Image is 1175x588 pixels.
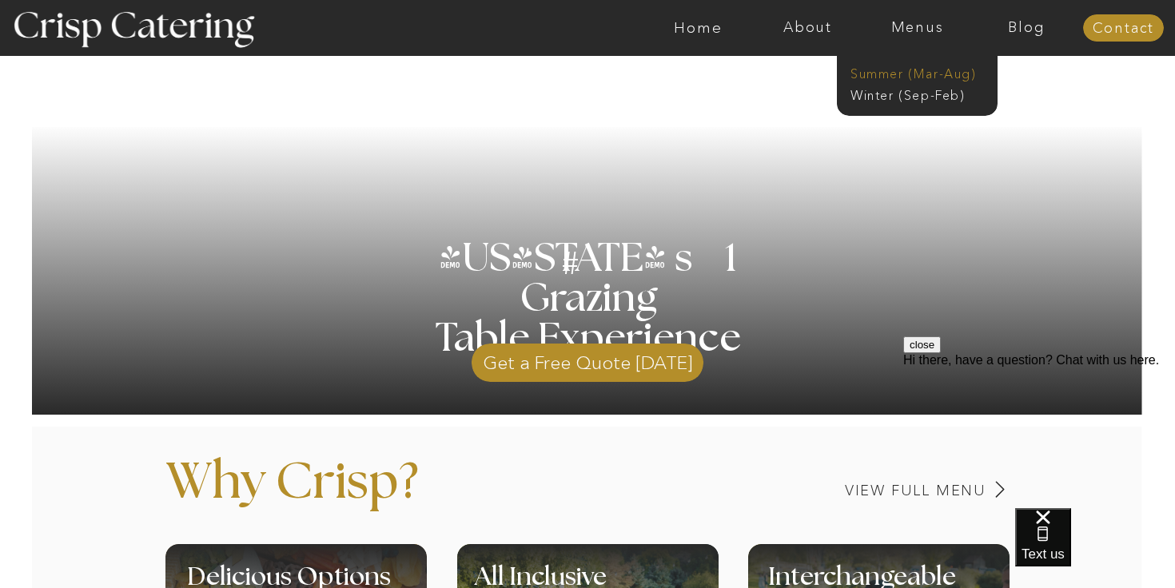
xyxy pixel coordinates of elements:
[850,65,994,80] a: Summer (Mar-Aug)
[972,20,1081,36] a: Blog
[643,20,753,36] a: Home
[1015,508,1175,588] iframe: podium webchat widget bubble
[496,239,561,279] h3: '
[862,20,972,36] a: Menus
[384,239,792,359] h1: [US_STATE] s 1 Grazing Table Experience
[903,336,1175,528] iframe: podium webchat widget prompt
[165,458,595,531] p: Why Crisp?
[850,86,982,101] a: Winter (Sep-Feb)
[733,483,986,499] a: View Full Menu
[1083,21,1164,37] a: Contact
[753,20,862,36] a: About
[527,248,618,294] h3: #
[472,336,703,382] a: Get a Free Quote [DATE]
